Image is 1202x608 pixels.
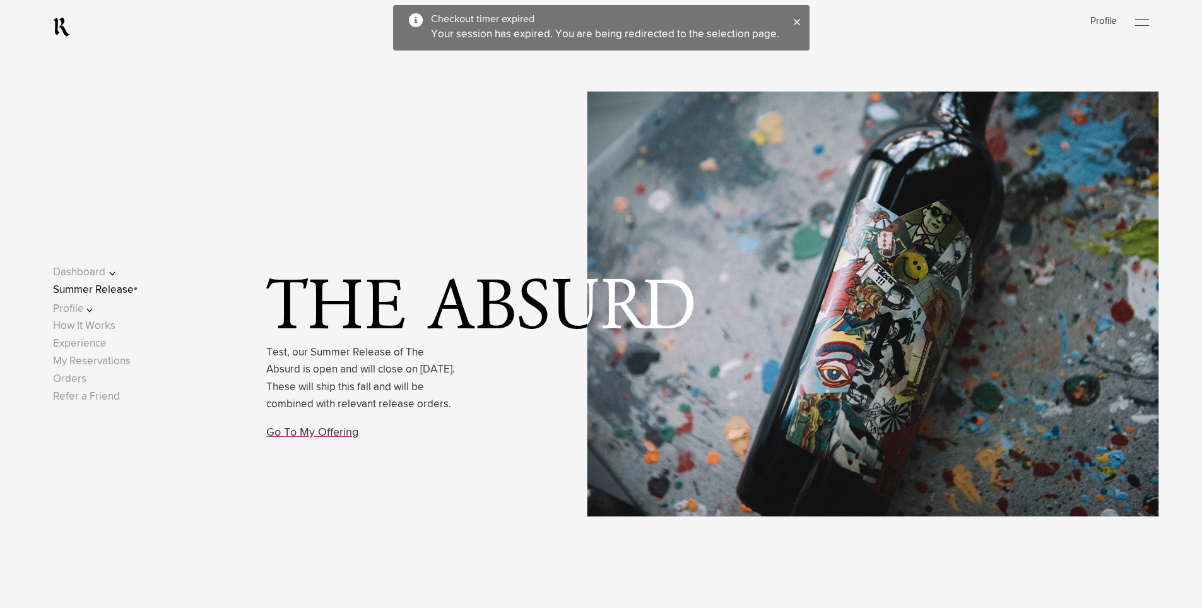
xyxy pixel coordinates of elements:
[53,374,86,384] a: Orders
[53,17,70,37] a: RealmCellars
[431,29,779,40] span: Your session has expired. You are being redirected to the selection page.
[266,427,358,438] a: Go To My Offering
[1090,16,1116,26] a: Profile
[53,285,134,295] a: Summer Release
[53,321,115,331] a: How It Works
[53,301,133,318] button: Profile
[53,264,133,281] button: Dashboard
[53,338,107,349] a: Experience
[53,391,120,402] a: Refer a Friend
[431,13,779,25] div: Checkout timer expired
[53,356,131,367] a: My Reservations
[266,277,700,342] span: The Absurd
[266,344,456,413] p: Test, our Summer Release of The Absurd is open and will close on [DATE]. These will ship this fal...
